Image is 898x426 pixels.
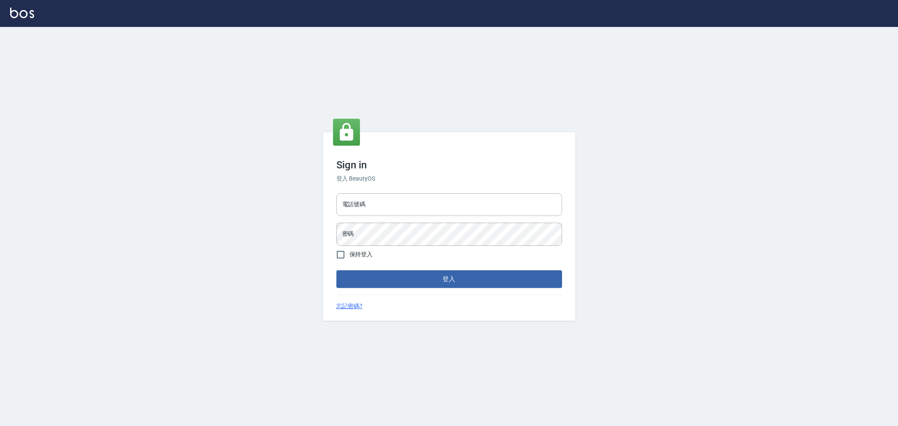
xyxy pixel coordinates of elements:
[336,174,562,183] h6: 登入 BeautyOS
[10,8,34,18] img: Logo
[349,250,373,259] span: 保持登入
[336,302,363,311] a: 忘記密碼?
[336,159,562,171] h3: Sign in
[336,270,562,288] button: 登入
